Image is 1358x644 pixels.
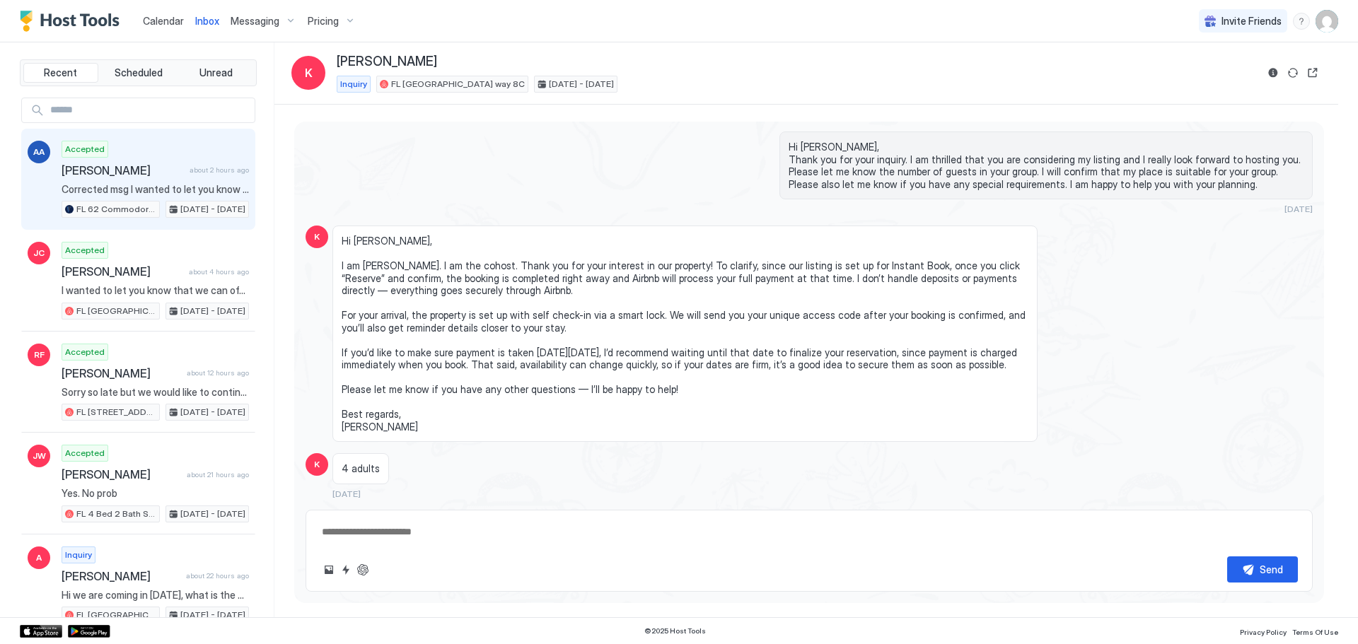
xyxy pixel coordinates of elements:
[1316,10,1338,33] div: User profile
[62,284,249,297] span: I wanted to let you know that we can offer you early check-in at 12:00 PM instead of the standard...
[101,63,176,83] button: Scheduled
[1240,623,1287,638] a: Privacy Policy
[337,561,354,578] button: Quick reply
[62,163,184,177] span: [PERSON_NAME]
[115,66,163,79] span: Scheduled
[180,305,245,317] span: [DATE] - [DATE]
[1304,64,1321,81] button: Open reservation
[20,625,62,638] a: App Store
[62,386,249,399] span: Sorry so late but we would like to continue our stay for the weekend if possible. I am sorry for ...
[76,609,156,621] span: FL [GEOGRAPHIC_DATA] way 8C
[20,59,257,86] div: tab-group
[45,98,255,122] input: Input Field
[190,165,249,175] span: about 2 hours ago
[314,458,320,471] span: K
[143,15,184,27] span: Calendar
[180,203,245,216] span: [DATE] - [DATE]
[62,467,181,481] span: [PERSON_NAME]
[62,487,249,500] span: Yes. No prob
[180,406,245,418] span: [DATE] - [DATE]
[33,146,45,158] span: AA
[1293,13,1310,30] div: menu
[1265,64,1282,81] button: Reservation information
[1284,64,1301,81] button: Sync reservation
[76,406,156,418] span: FL [STREET_ADDRESS]
[65,447,105,459] span: Accepted
[180,609,245,621] span: [DATE] - [DATE]
[789,141,1304,190] span: Hi [PERSON_NAME], Thank you for your inquiry. I am thrilled that you are considering my listing a...
[231,15,279,28] span: Messaging
[342,235,1028,433] span: Hi [PERSON_NAME], I am [PERSON_NAME]. I am the cohost. Thank you for your interest in our propert...
[65,244,105,257] span: Accepted
[62,589,249,602] span: Hi we are coming in [DATE], what is the coffee situation? Do I need to bring my own? If so, shoul...
[178,63,253,83] button: Unread
[33,247,45,259] span: JC
[62,366,181,380] span: [PERSON_NAME]
[186,571,249,580] span: about 22 hours ago
[180,508,245,520] span: [DATE] - [DATE]
[1221,15,1282,28] span: Invite Friends
[199,66,233,79] span: Unread
[62,183,249,196] span: Corrected msg I wanted to let you know that we can offer you early check-in at 12:00 PM instead o...
[195,13,219,28] a: Inbox
[44,66,77,79] span: Recent
[187,470,249,479] span: about 21 hours ago
[65,143,105,156] span: Accepted
[1227,556,1298,582] button: Send
[65,346,105,358] span: Accepted
[76,508,156,520] span: FL 4 Bed 2 Bath SFH in [GEOGRAPHIC_DATA] - [STREET_ADDRESS]
[187,368,249,377] span: about 12 hours ago
[1292,628,1338,636] span: Terms Of Use
[1240,628,1287,636] span: Privacy Policy
[305,64,313,81] span: K
[308,15,339,28] span: Pricing
[391,78,525,90] span: FL [GEOGRAPHIC_DATA] way 8C
[33,450,46,462] span: JW
[189,267,249,276] span: about 4 hours ago
[62,569,180,583] span: [PERSON_NAME]
[549,78,614,90] span: [DATE] - [DATE]
[1292,623,1338,638] a: Terms Of Use
[62,264,183,279] span: [PERSON_NAME]
[354,561,371,578] button: ChatGPT Auto Reply
[65,549,92,561] span: Inquiry
[332,488,361,499] span: [DATE]
[143,13,184,28] a: Calendar
[1284,204,1313,214] span: [DATE]
[340,78,367,90] span: Inquiry
[23,63,98,83] button: Recent
[20,11,126,32] a: Host Tools Logo
[337,54,437,70] span: [PERSON_NAME]
[314,230,320,243] span: K
[1260,562,1283,577] div: Send
[195,15,219,27] span: Inbox
[644,626,706,636] span: © 2025 Host Tools
[320,561,337,578] button: Upload image
[76,305,156,317] span: FL [GEOGRAPHIC_DATA] way 8C
[68,625,110,638] a: Google Play Store
[34,349,45,361] span: RF
[36,551,42,564] span: A
[342,462,380,475] span: 4 adults
[76,203,156,216] span: FL 62 Commodore Pl Crawfordville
